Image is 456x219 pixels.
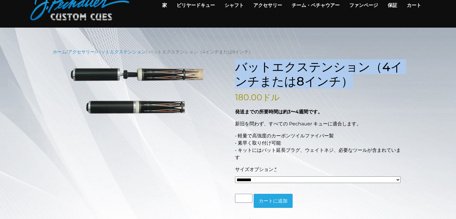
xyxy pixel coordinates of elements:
[146,49,253,55] font: / バットエクステンション（4インチまたは8インチ）
[96,49,146,55] a: バットエクステンション
[349,2,378,8] font: ファンページ
[275,166,276,172] abbr: 必須
[235,133,334,139] font: • 軽量で高強度のカーボンツイルファイバー製
[292,2,340,8] font: チーム・ペチャウアー
[68,49,95,55] a: アクセサリー
[95,49,96,55] font: /
[407,2,421,8] font: カート
[253,2,282,8] font: アクセサリー
[53,67,221,114] img: 822-Butt-Extension4.png
[235,59,403,88] font: バットエクステンション（4インチまたは8インチ）
[235,121,361,127] font: 新旧を問わず、すべての Pechauer キューに適合します。
[162,2,167,8] font: 家
[177,2,215,8] font: ビリヤードキュー
[225,2,244,8] font: シャフト
[66,49,68,55] font: /
[235,147,401,160] font: • キットにはバット延長プラグ、ウェイトネジ、必要なツールが含まれています
[262,92,280,102] font: ドル
[259,198,288,204] font: カートに追加
[254,194,293,208] button: カートに追加
[53,49,404,55] nav: パンくず
[235,109,323,115] font: 発送までの所要時間は約3〜4週間です。
[388,2,397,8] font: 保証
[235,92,262,102] font: 180.00
[235,140,281,146] font: • 素早く取り付け可能
[53,49,66,55] a: ホーム
[235,194,252,203] input: 製品数量
[235,166,273,172] font: サイズオプション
